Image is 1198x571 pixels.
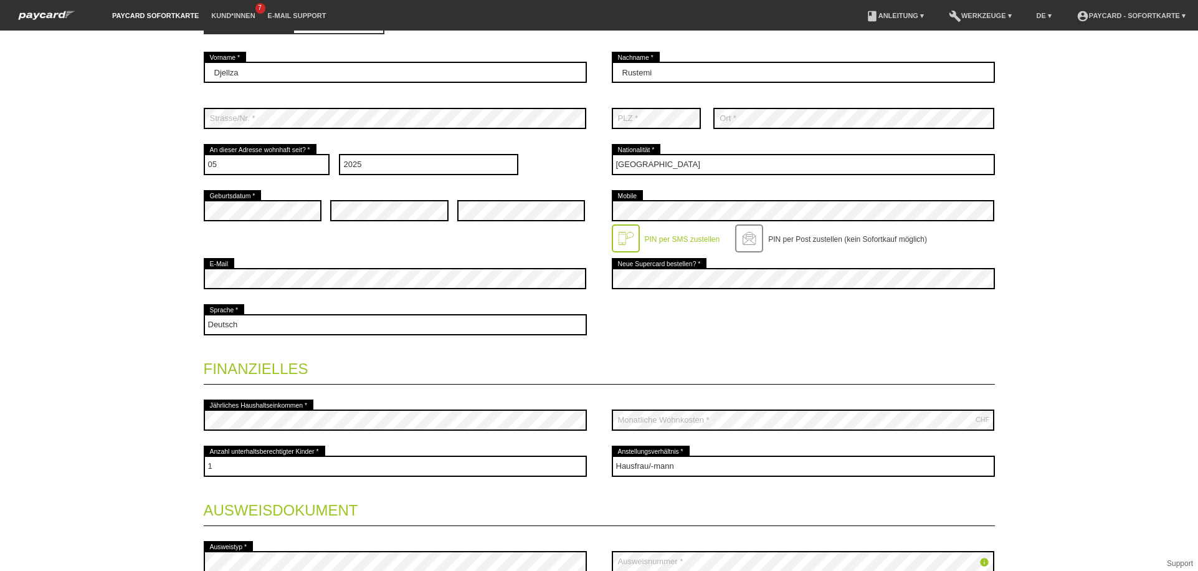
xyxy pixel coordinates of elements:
[12,9,81,22] img: paycard Sofortkarte
[976,416,990,423] div: CHF
[949,10,961,22] i: build
[204,348,995,385] legend: Finanzielles
[204,489,995,526] legend: Ausweisdokument
[768,235,927,244] label: PIN per Post zustellen (kein Sofortkauf möglich)
[980,557,990,567] i: info
[645,235,720,244] label: PIN per SMS zustellen
[1030,12,1058,19] a: DE ▾
[262,12,333,19] a: E-Mail Support
[1077,10,1089,22] i: account_circle
[1167,559,1193,568] a: Support
[980,559,990,569] a: info
[1070,12,1192,19] a: account_circlepaycard - Sofortkarte ▾
[205,12,261,19] a: Kund*innen
[866,10,878,22] i: book
[943,12,1018,19] a: buildWerkzeuge ▾
[255,3,265,14] span: 7
[860,12,930,19] a: bookAnleitung ▾
[12,14,81,24] a: paycard Sofortkarte
[106,12,205,19] a: paycard Sofortkarte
